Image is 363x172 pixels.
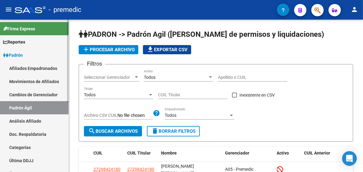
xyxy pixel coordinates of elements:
mat-icon: delete [151,127,159,135]
button: Exportar CSV [143,45,191,54]
span: 27298424180 [127,167,154,172]
span: Todos [165,113,176,118]
span: Padrón [3,52,23,59]
button: Borrar Filtros [147,126,200,136]
span: Gerenciador [225,151,249,155]
mat-icon: add [82,46,90,53]
span: Exportar CSV [147,47,187,52]
span: Borrar Filtros [151,128,195,134]
span: - premedic [49,3,81,17]
mat-icon: search [88,127,96,135]
span: Todos [144,75,156,80]
span: Firma Express [3,25,35,32]
mat-icon: person [351,6,358,13]
button: Procesar archivo [79,45,138,54]
span: Archivo CSV CUIL [84,113,117,118]
span: Nombre [161,151,177,155]
span: Inexistente en CSV [239,91,275,99]
span: PADRON -> Padrón Agil ([PERSON_NAME] de permisos y liquidaciones) [79,30,324,39]
mat-icon: help [153,109,160,117]
span: A05 - Premedic [225,167,254,172]
datatable-header-cell: Gerenciador [223,147,274,160]
mat-icon: file_download [147,46,154,53]
datatable-header-cell: CUIL Anterior [302,147,353,160]
datatable-header-cell: Activo [274,147,302,160]
datatable-header-cell: CUIL [91,147,125,160]
button: Buscar Archivos [84,126,142,136]
span: Todos [84,92,96,97]
span: CUIL [93,151,103,155]
mat-icon: menu [5,6,12,13]
h3: Filtros [84,59,105,68]
input: Archivo CSV CUIL [117,113,153,118]
span: CUIL Anterior [304,151,330,155]
span: Buscar Archivos [88,128,138,134]
span: Seleccionar Gerenciador [84,75,134,80]
div: Open Intercom Messenger [342,151,357,166]
span: CUIL Titular [127,151,151,155]
datatable-header-cell: CUIL Titular [125,147,159,160]
span: Procesar archivo [82,47,135,52]
span: Activo [277,151,289,155]
span: Reportes [3,39,25,45]
datatable-header-cell: Nombre [159,147,223,160]
span: 27298424180 [93,167,120,172]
